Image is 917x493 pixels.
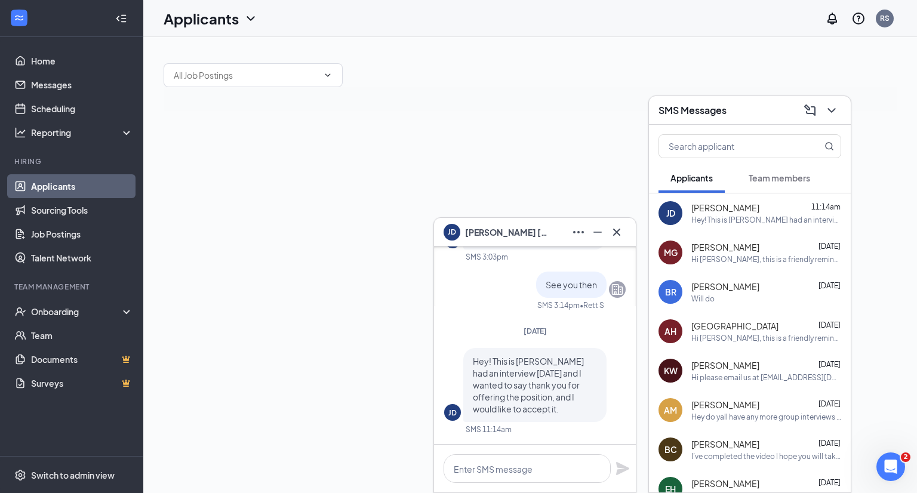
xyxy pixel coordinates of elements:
span: [DATE] [818,478,841,487]
div: BR [665,286,676,298]
button: Cross [607,223,626,242]
a: DocumentsCrown [31,347,133,371]
div: Reporting [31,127,134,138]
div: AM [664,404,677,416]
span: [GEOGRAPHIC_DATA] [691,320,778,332]
div: SMS 3:03pm [466,252,508,262]
button: Minimize [588,223,607,242]
div: Hi please email us at [EMAIL_ADDRESS][DOMAIN_NAME] to check on your application. [691,372,841,383]
span: [PERSON_NAME] [691,281,759,292]
span: [PERSON_NAME] [PERSON_NAME] [465,226,549,239]
span: [DATE] [524,326,547,335]
div: BC [664,443,677,455]
span: [PERSON_NAME] [691,438,759,450]
div: Hey do yall have any more group interviews coming up [691,412,841,422]
button: ChevronDown [822,101,841,120]
a: Sourcing Tools [31,198,133,222]
svg: Notifications [825,11,839,26]
span: • Rett S [580,300,604,310]
div: JD [448,408,457,418]
svg: ChevronDown [824,103,839,118]
div: Team Management [14,282,131,292]
a: Home [31,49,133,73]
span: [DATE] [818,321,841,329]
div: Onboarding [31,306,123,318]
span: Applicants [670,172,713,183]
span: Team members [749,172,810,183]
span: [DATE] [818,439,841,448]
a: Job Postings [31,222,133,246]
span: See you then [546,279,597,290]
span: [PERSON_NAME] [691,241,759,253]
span: [DATE] [818,281,841,290]
span: [PERSON_NAME] [691,399,759,411]
div: Hey! This is [PERSON_NAME] had an interview [DATE] and I wanted to say thank you for offering the... [691,215,841,225]
span: [DATE] [818,242,841,251]
svg: Minimize [590,225,605,239]
span: [PERSON_NAME] [691,359,759,371]
svg: Plane [616,461,630,476]
a: SurveysCrown [31,371,133,395]
a: Scheduling [31,97,133,121]
svg: WorkstreamLogo [13,12,25,24]
svg: MagnifyingGlass [824,141,834,151]
button: ComposeMessage [801,101,820,120]
svg: Collapse [115,13,127,24]
svg: QuestionInfo [851,11,866,26]
div: Hi [PERSON_NAME], this is a friendly reminder. Your meeting with [DEMOGRAPHIC_DATA]-fil-A for Bac... [691,333,841,343]
span: [DATE] [818,399,841,408]
a: Team [31,323,133,347]
span: Hey! This is [PERSON_NAME] had an interview [DATE] and I wanted to say thank you for offering the... [473,356,584,414]
button: Ellipses [569,223,588,242]
input: All Job Postings [174,69,318,82]
svg: Cross [610,225,624,239]
div: SMS 11:14am [466,424,512,435]
div: JD [666,207,675,219]
svg: Analysis [14,127,26,138]
iframe: Intercom live chat [876,452,905,481]
div: Hiring [14,156,131,167]
svg: ChevronDown [244,11,258,26]
div: MG [664,246,678,258]
svg: Company [610,282,624,297]
input: Search applicant [659,135,801,158]
a: Applicants [31,174,133,198]
div: AH [664,325,676,337]
div: RS [880,13,890,23]
svg: UserCheck [14,306,26,318]
span: [DATE] [818,360,841,369]
span: [PERSON_NAME] [691,202,759,214]
a: Talent Network [31,246,133,270]
svg: ComposeMessage [803,103,817,118]
div: KW [664,365,678,377]
span: [PERSON_NAME] [691,477,759,489]
div: Hi [PERSON_NAME], this is a friendly reminder. Your meeting with [DEMOGRAPHIC_DATA]-fil-A for Bac... [691,254,841,264]
div: Switch to admin view [31,469,115,481]
h3: SMS Messages [658,104,727,117]
div: SMS 3:14pm [537,300,580,310]
span: 2 [901,452,910,462]
svg: Ellipses [571,225,586,239]
div: Will do [691,294,715,304]
svg: Settings [14,469,26,481]
span: 11:14am [811,202,841,211]
h1: Applicants [164,8,239,29]
svg: ChevronDown [323,70,333,80]
a: Messages [31,73,133,97]
div: I’ve completed the video I hope you will take time too look at it because I really this opportuni... [691,451,841,461]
